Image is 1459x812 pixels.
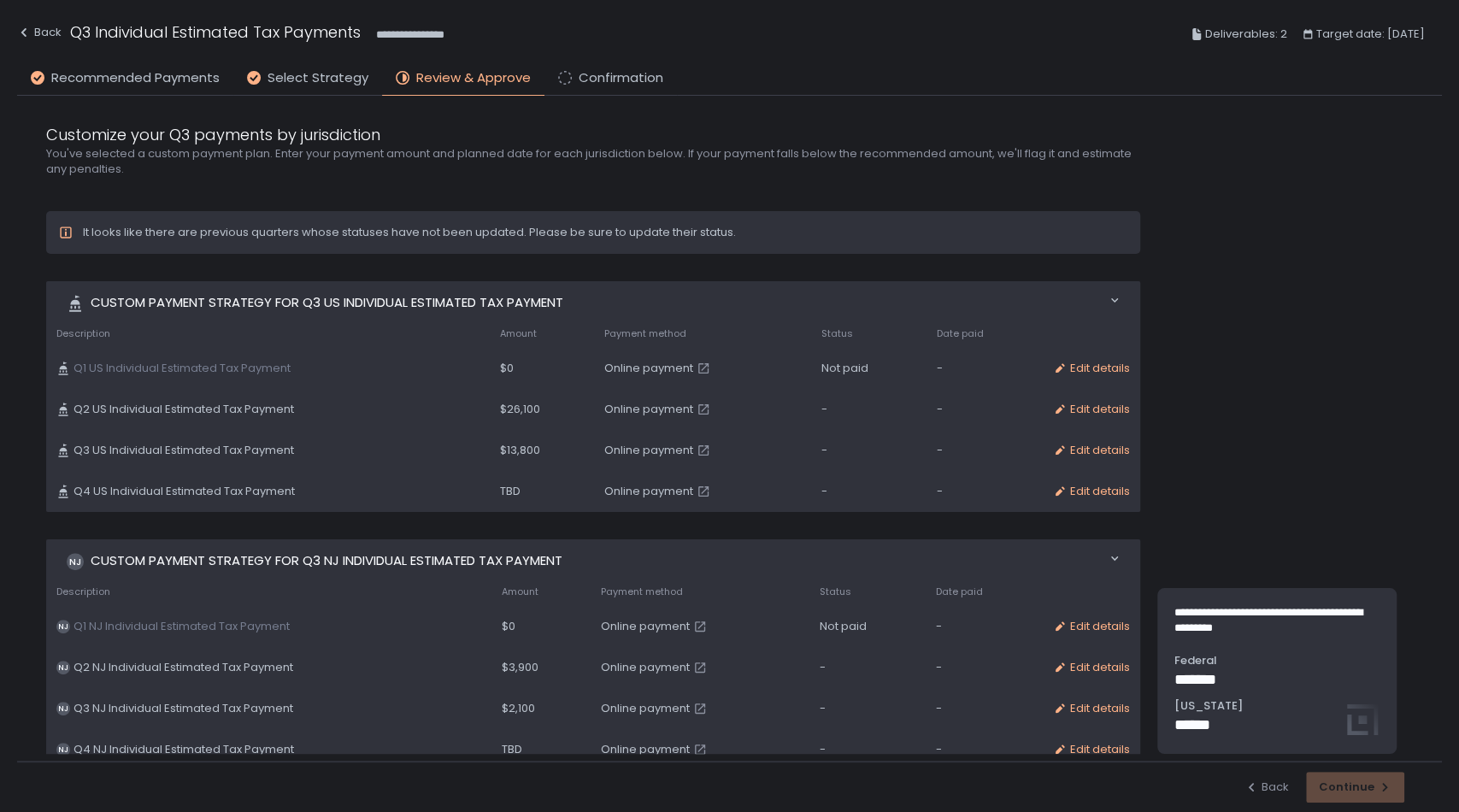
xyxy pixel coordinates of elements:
[500,443,540,458] span: $13,800
[83,225,736,240] div: It looks like there are previous quarters whose statuses have not been updated. Please be sure to...
[58,744,68,755] text: NJ
[1174,653,1380,668] span: Federal
[1244,780,1289,795] button: Back
[502,660,538,675] span: $3,900
[820,701,915,716] div: -
[821,402,916,417] div: -
[58,621,68,632] text: NJ
[821,361,916,376] div: Not paid
[74,402,294,417] span: Q2 US Individual Estimated Tax Payment
[601,619,690,634] span: Online payment
[937,443,1032,458] div: -
[1053,619,1130,634] button: Edit details
[74,742,294,757] span: Q4 NJ Individual Estimated Tax Payment
[1053,402,1130,417] button: Edit details
[1174,698,1380,714] span: [US_STATE]
[1205,24,1287,44] span: Deliverables: 2
[17,22,62,43] div: Back
[58,662,68,673] text: NJ
[74,701,293,716] span: Q3 NJ Individual Estimated Tax Payment
[56,327,110,340] span: Description
[1053,701,1130,716] button: Edit details
[820,660,915,675] div: -
[820,585,851,598] span: Status
[936,619,1032,634] div: -
[1316,24,1425,44] span: Target date: [DATE]
[1053,742,1130,757] button: Edit details
[937,361,1032,376] div: -
[937,327,984,340] span: Date paid
[502,585,538,598] span: Amount
[601,585,683,598] span: Payment method
[17,21,62,49] button: Back
[46,123,380,146] span: Customize your Q3 payments by jurisdiction
[937,484,1032,499] div: -
[74,619,290,634] span: Q1 NJ Individual Estimated Tax Payment
[51,68,220,88] span: Recommended Payments
[268,68,368,88] span: Select Strategy
[821,327,853,340] span: Status
[601,701,690,716] span: Online payment
[416,68,531,88] span: Review & Approve
[56,585,110,598] span: Description
[46,146,1140,177] h2: You've selected a custom payment plan. Enter your payment amount and planned date for each jurisd...
[1053,484,1130,499] button: Edit details
[502,619,515,634] span: $0
[500,402,540,417] span: $26,100
[936,660,1032,675] div: -
[70,21,361,44] h1: Q3 Individual Estimated Tax Payments
[604,484,693,499] span: Online payment
[1053,660,1130,675] button: Edit details
[58,703,68,714] text: NJ
[820,742,915,757] div: -
[601,742,690,757] span: Online payment
[604,443,693,458] span: Online payment
[936,585,983,598] span: Date paid
[91,293,563,313] span: Custom Payment strategy for Q3 US Individual Estimated Tax Payment
[69,555,81,568] text: NJ
[604,402,693,417] span: Online payment
[821,443,916,458] div: -
[601,660,690,675] span: Online payment
[821,484,916,499] div: -
[74,484,295,499] span: Q4 US Individual Estimated Tax Payment
[74,660,293,675] span: Q2 NJ Individual Estimated Tax Payment
[936,701,1032,716] div: -
[604,361,693,376] span: Online payment
[500,327,537,340] span: Amount
[500,484,521,499] span: TBD
[820,619,915,634] div: Not paid
[604,327,686,340] span: Payment method
[74,443,294,458] span: Q3 US Individual Estimated Tax Payment
[936,742,1032,757] div: -
[500,361,514,376] span: $0
[1053,443,1130,458] button: Edit details
[579,68,663,88] span: Confirmation
[74,361,291,376] span: Q1 US Individual Estimated Tax Payment
[502,742,522,757] span: TBD
[1053,361,1130,376] button: Edit details
[502,701,535,716] span: $2,100
[937,402,1032,417] div: -
[91,551,562,571] span: Custom Payment strategy for Q3 NJ Individual Estimated Tax Payment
